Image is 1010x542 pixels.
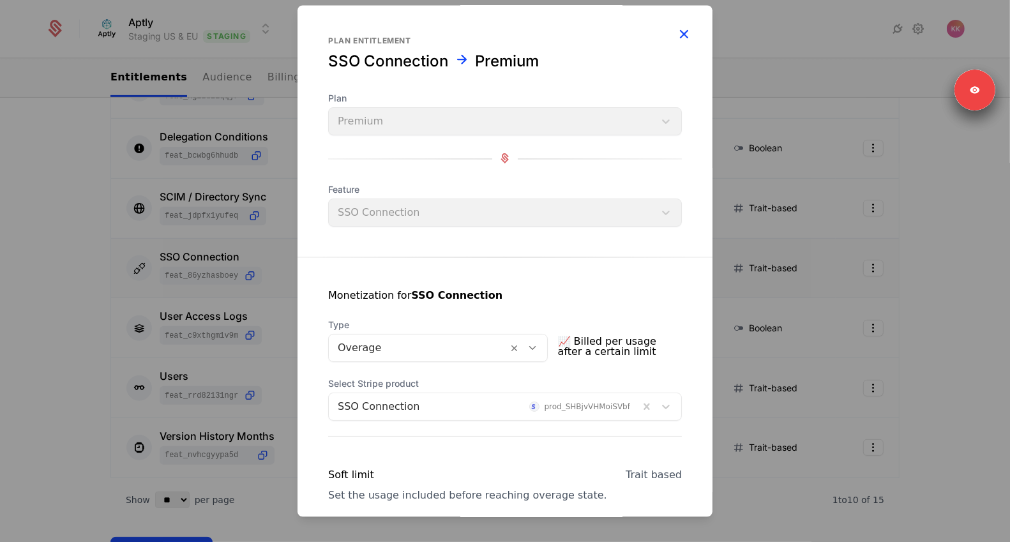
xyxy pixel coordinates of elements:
[328,319,548,331] span: Type
[475,51,539,72] div: Premium
[328,92,682,105] span: Plan
[328,51,448,72] div: SSO Connection
[411,289,502,301] strong: SSO Connection
[328,488,607,503] div: Set the usage included before reaching overage state.
[328,377,682,390] span: Select Stripe product
[328,467,607,483] div: Soft limit
[328,288,502,303] div: Monetization for
[558,331,682,362] span: 📈 Billed per usage after a certain limit
[328,36,682,46] div: Plan entitlement
[626,467,682,516] div: Trait based
[328,183,682,196] span: Feature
